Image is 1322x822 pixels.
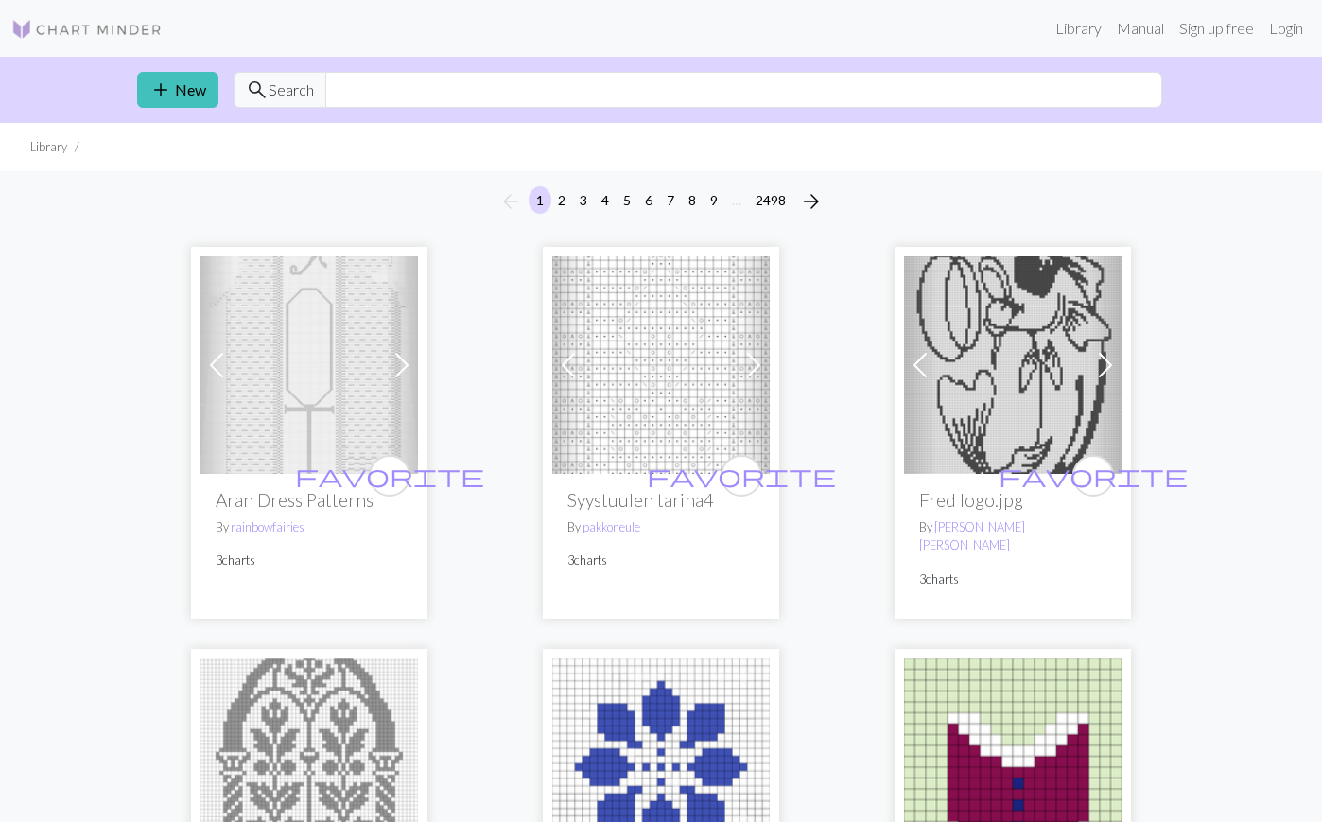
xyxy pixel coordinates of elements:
nav: Page navigation [492,186,830,217]
i: favourite [647,457,836,495]
button: 3 [572,186,595,214]
a: Library [1048,9,1109,47]
button: favourite [1072,455,1114,497]
span: Search [269,79,314,101]
p: 3 charts [567,551,755,569]
span: search [246,77,269,103]
span: favorite [295,461,484,490]
button: 2 [550,186,573,214]
img: Fred logo.jpg [904,256,1122,474]
a: j [552,756,770,774]
a: Strikkoglytt [904,756,1122,774]
a: rainbowfairies [231,519,304,534]
h2: Aran Dress Patterns [216,489,403,511]
a: Login [1261,9,1311,47]
button: 9 [703,186,725,214]
button: favourite [369,455,410,497]
h2: Fred logo.jpg [919,489,1106,511]
button: favourite [721,455,762,497]
h2: Syystuulen tarina4 [567,489,755,511]
img: Aran Dress Back [200,256,418,474]
a: Stained Glass Church Window Motif [200,756,418,774]
a: pakkoneule [583,519,640,534]
span: add [149,77,172,103]
span: favorite [647,461,836,490]
span: favorite [999,461,1188,490]
button: 2498 [748,186,793,214]
span: arrow_forward [800,188,823,215]
a: Sign up free [1172,9,1261,47]
button: Next [792,186,830,217]
a: Syystuulen tarina4 [552,354,770,372]
p: By [216,518,403,536]
a: [PERSON_NAME] [PERSON_NAME] [919,519,1025,552]
p: 3 charts [919,570,1106,588]
button: 6 [637,186,660,214]
a: New [137,72,218,108]
p: 3 charts [216,551,403,569]
p: By [567,518,755,536]
a: Fred logo.jpg [904,354,1122,372]
i: favourite [999,457,1188,495]
img: Syystuulen tarina4 [552,256,770,474]
button: 1 [529,186,551,214]
button: 8 [681,186,704,214]
li: Library [30,138,67,156]
i: Next [800,190,823,213]
button: 5 [616,186,638,214]
button: 4 [594,186,617,214]
button: 7 [659,186,682,214]
i: favourite [295,457,484,495]
a: Manual [1109,9,1172,47]
img: Logo [11,18,163,41]
p: By [919,518,1106,554]
a: Aran Dress Back [200,354,418,372]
